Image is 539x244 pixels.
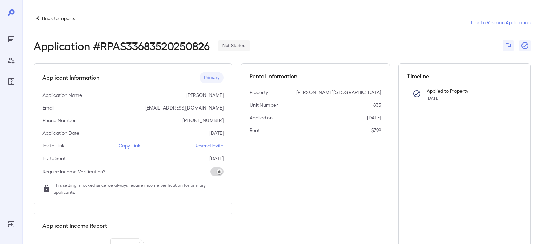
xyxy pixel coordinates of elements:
[34,39,210,52] h2: Application # RPAS33683520250826
[54,182,224,196] span: This setting is locked since we always require income verification for primary applicants.
[249,127,260,134] p: Rent
[42,15,75,22] p: Back to reports
[427,87,511,94] p: Applied to Property
[6,219,17,230] div: Log Out
[373,101,381,108] p: 835
[145,104,224,111] p: [EMAIL_ADDRESS][DOMAIN_NAME]
[42,73,99,82] h5: Applicant Information
[6,76,17,87] div: FAQ
[182,117,224,124] p: [PHONE_NUMBER]
[296,89,381,96] p: [PERSON_NAME][GEOGRAPHIC_DATA]
[42,222,107,230] h5: Applicant Income Report
[42,130,79,137] p: Application Date
[42,92,82,99] p: Application Name
[200,74,224,81] span: Primary
[519,40,531,51] button: Close Report
[407,72,522,80] h5: Timeline
[6,55,17,66] div: Manage Users
[503,40,514,51] button: Flag Report
[471,19,531,26] a: Link to Resman Application
[249,114,273,121] p: Applied on
[249,101,278,108] p: Unit Number
[119,142,140,149] p: Copy Link
[249,72,381,80] h5: Rental Information
[371,127,381,134] p: $799
[427,95,439,100] span: [DATE]
[6,34,17,45] div: Reports
[42,142,65,149] p: Invite Link
[42,168,105,175] p: Require Income Verification?
[367,114,381,121] p: [DATE]
[42,117,76,124] p: Phone Number
[186,92,224,99] p: [PERSON_NAME]
[209,130,224,137] p: [DATE]
[42,155,66,162] p: Invite Sent
[194,142,224,149] p: Resend Invite
[249,89,268,96] p: Property
[42,104,54,111] p: Email
[209,155,224,162] p: [DATE]
[218,42,250,49] span: Not Started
